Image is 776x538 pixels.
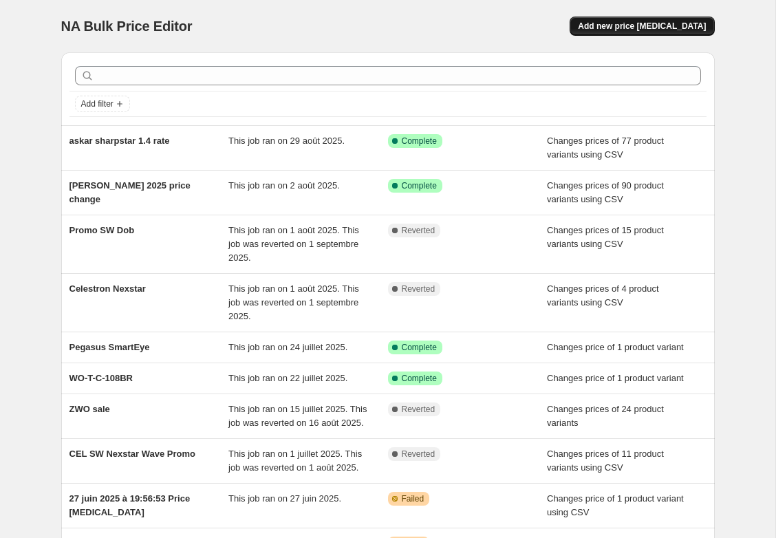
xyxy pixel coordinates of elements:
span: Changes price of 1 product variant [547,373,684,383]
button: Add filter [75,96,130,112]
span: Reverted [402,283,435,294]
span: CEL SW Nexstar Wave Promo [69,449,196,459]
span: This job ran on 1 août 2025. This job was reverted on 1 septembre 2025. [228,283,359,321]
span: This job ran on 22 juillet 2025. [228,373,347,383]
button: Add new price [MEDICAL_DATA] [570,17,714,36]
span: This job ran on 29 août 2025. [228,136,345,146]
span: Changes prices of 4 product variants using CSV [547,283,659,308]
span: Promo SW Dob [69,225,135,235]
span: Add filter [81,98,114,109]
span: Reverted [402,225,435,236]
span: Changes price of 1 product variant [547,342,684,352]
span: Complete [402,373,437,384]
span: This job ran on 15 juillet 2025. This job was reverted on 16 août 2025. [228,404,367,428]
span: Pegasus SmartEye [69,342,150,352]
span: NA Bulk Price Editor [61,19,193,34]
span: Reverted [402,404,435,415]
span: Celestron Nexstar [69,283,146,294]
span: This job ran on 2 août 2025. [228,180,340,191]
span: Changes price of 1 product variant using CSV [547,493,684,517]
span: This job ran on 24 juillet 2025. [228,342,347,352]
span: Changes prices of 15 product variants using CSV [547,225,664,249]
span: Changes prices of 24 product variants [547,404,664,428]
span: Complete [402,136,437,147]
span: Changes prices of 11 product variants using CSV [547,449,664,473]
span: WO-T-C-108BR [69,373,133,383]
span: This job ran on 1 juillet 2025. This job was reverted on 1 août 2025. [228,449,362,473]
span: Add new price [MEDICAL_DATA] [578,21,706,32]
span: [PERSON_NAME] 2025 price change [69,180,191,204]
span: 27 juin 2025 à 19:56:53 Price [MEDICAL_DATA] [69,493,191,517]
span: Changes prices of 77 product variants using CSV [547,136,664,160]
span: ZWO sale [69,404,110,414]
span: askar sharpstar 1.4 rate [69,136,170,146]
span: Complete [402,180,437,191]
span: Complete [402,342,437,353]
span: This job ran on 27 juin 2025. [228,493,341,504]
span: This job ran on 1 août 2025. This job was reverted on 1 septembre 2025. [228,225,359,263]
span: Failed [402,493,424,504]
span: Changes prices of 90 product variants using CSV [547,180,664,204]
span: Reverted [402,449,435,460]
